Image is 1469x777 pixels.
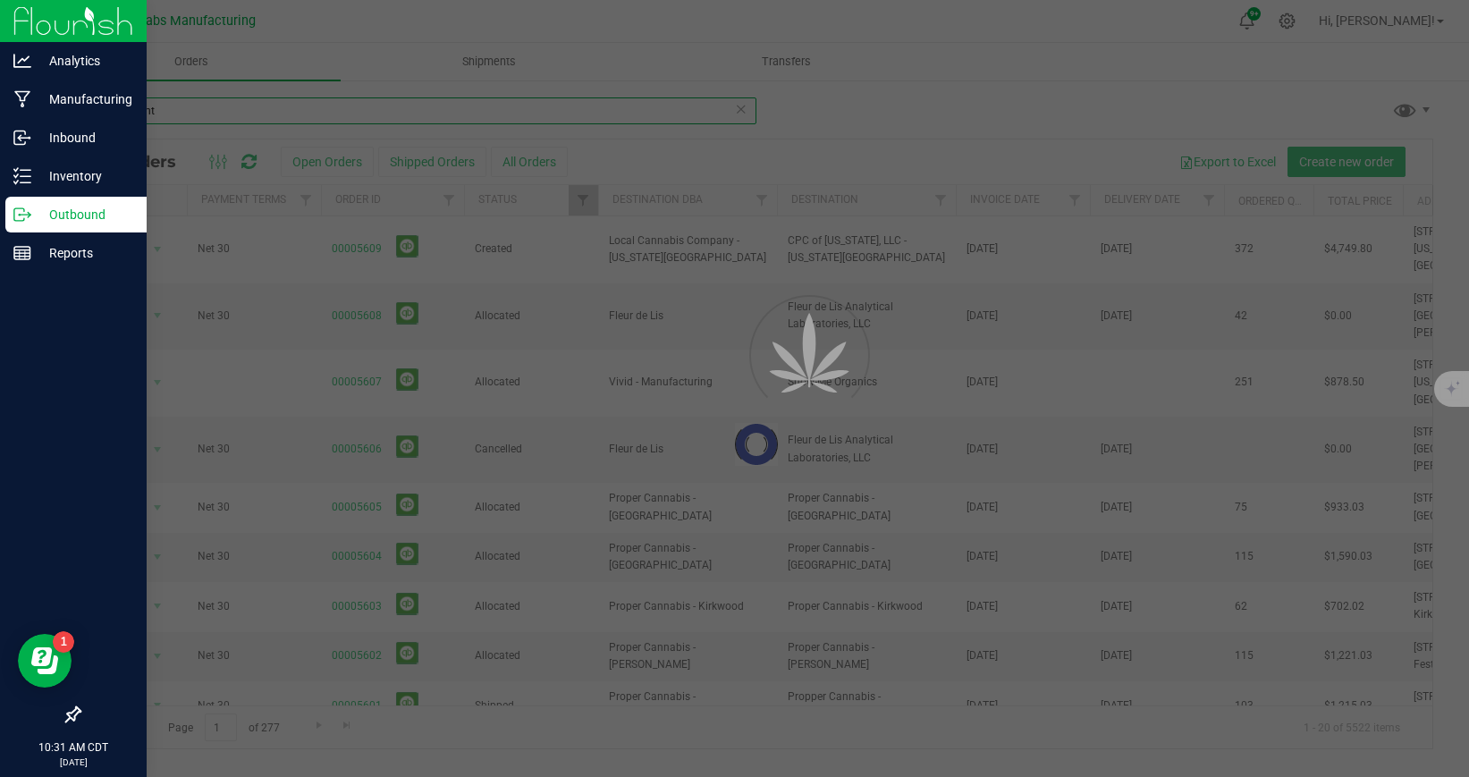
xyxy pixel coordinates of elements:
p: Reports [31,242,139,264]
p: Inventory [31,165,139,187]
iframe: Resource center unread badge [53,631,74,653]
iframe: Resource center [18,634,72,688]
p: Inbound [31,127,139,148]
p: 10:31 AM CDT [8,739,139,756]
inline-svg: Outbound [13,206,31,224]
p: Manufacturing [31,89,139,110]
p: Analytics [31,50,139,72]
inline-svg: Manufacturing [13,90,31,108]
p: Outbound [31,204,139,225]
inline-svg: Reports [13,244,31,262]
p: [DATE] [8,756,139,769]
inline-svg: Analytics [13,52,31,70]
inline-svg: Inventory [13,167,31,185]
inline-svg: Inbound [13,129,31,147]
